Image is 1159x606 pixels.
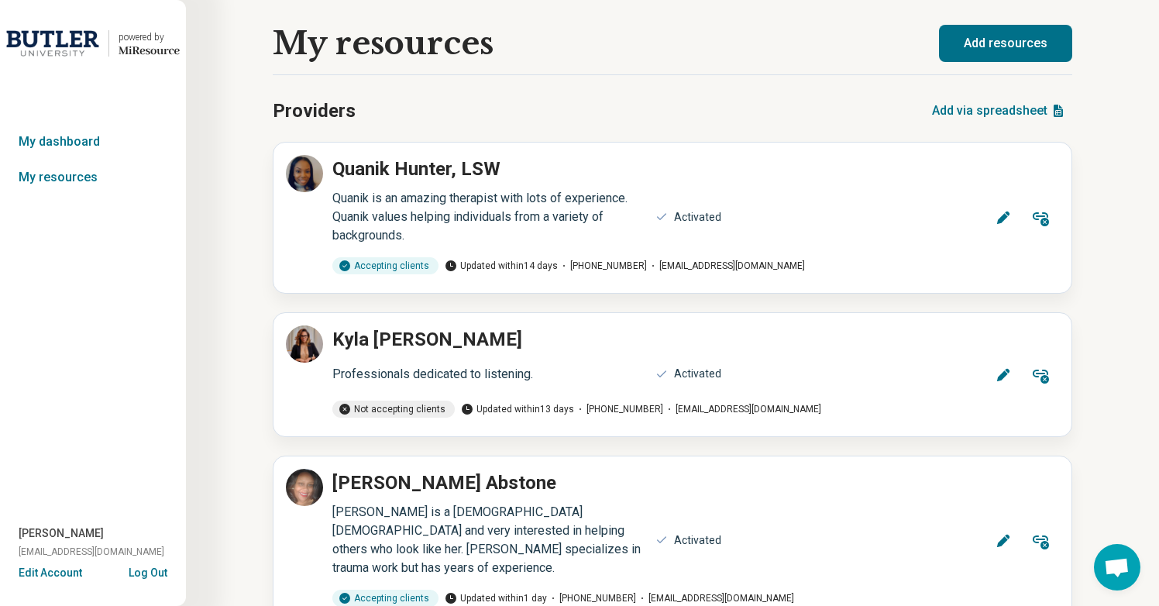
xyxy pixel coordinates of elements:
span: Updated within 1 day [445,591,547,605]
button: Edit Account [19,565,82,581]
div: Accepting clients [332,257,438,274]
span: Updated within 13 days [461,402,574,416]
span: [EMAIL_ADDRESS][DOMAIN_NAME] [663,402,821,416]
div: Not accepting clients [332,401,455,418]
button: Log Out [129,565,167,577]
div: powered by [119,30,180,44]
div: Activated [674,532,721,549]
p: Quanik Hunter, LSW [332,155,500,183]
span: [PHONE_NUMBER] [547,591,636,605]
div: Quanik is an amazing therapist with lots of experience. Quanik values helping individuals from a ... [332,189,646,245]
span: [EMAIL_ADDRESS][DOMAIN_NAME] [636,591,794,605]
button: Add resources [939,25,1072,62]
span: [EMAIL_ADDRESS][DOMAIN_NAME] [19,545,164,559]
div: Open chat [1094,544,1140,591]
h1: My resources [273,26,494,61]
span: Updated within 14 days [445,259,558,273]
p: Kyla [PERSON_NAME] [332,325,522,353]
a: Butler Universitypowered by [6,25,180,62]
div: Activated [674,209,721,226]
div: Activated [674,366,721,382]
div: Professionals dedicated to listening. [332,365,646,384]
span: [PERSON_NAME] [19,525,104,542]
button: Add via spreadsheet [926,92,1072,129]
div: [PERSON_NAME] is a [DEMOGRAPHIC_DATA] [DEMOGRAPHIC_DATA] and very interested in helping others wh... [332,503,646,577]
span: [EMAIL_ADDRESS][DOMAIN_NAME] [647,259,805,273]
span: [PHONE_NUMBER] [558,259,647,273]
p: [PERSON_NAME] Abstone [332,469,556,497]
h2: Providers [273,97,356,125]
img: Butler University [6,25,99,62]
span: [PHONE_NUMBER] [574,402,663,416]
